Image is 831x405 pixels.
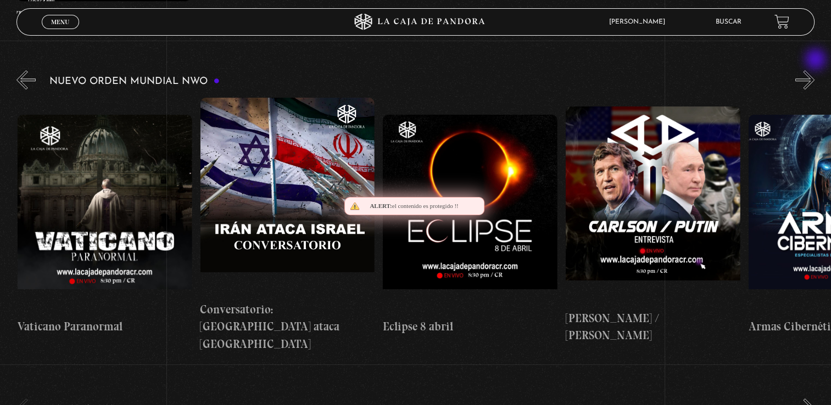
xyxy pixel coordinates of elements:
h4: Eclipse 8 abril [383,318,557,335]
h4: Conversatorio: [GEOGRAPHIC_DATA] ataca [GEOGRAPHIC_DATA] [200,301,375,353]
a: Vaticano Paranormal [18,98,192,353]
h3: Nuevo Orden Mundial NWO [49,76,220,87]
h4: [PERSON_NAME] / [PERSON_NAME] [566,310,740,344]
button: Next [795,70,815,89]
a: View your shopping cart [774,14,789,29]
a: [PERSON_NAME] / [PERSON_NAME] [566,98,740,353]
button: Previous [16,70,36,89]
h4: Taller Ciberseguridad Nivel I [16,7,191,24]
a: Eclipse 8 abril [383,98,557,353]
a: Buscar [716,19,741,25]
a: Conversatorio: [GEOGRAPHIC_DATA] ataca [GEOGRAPHIC_DATA] [200,98,375,353]
div: el contenido es protegido !! [344,197,484,215]
h4: Vaticano Paranormal [18,318,192,335]
span: [PERSON_NAME] [604,19,676,25]
span: Cerrar [47,28,73,36]
span: Menu [51,19,69,25]
span: Alert: [370,203,392,209]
